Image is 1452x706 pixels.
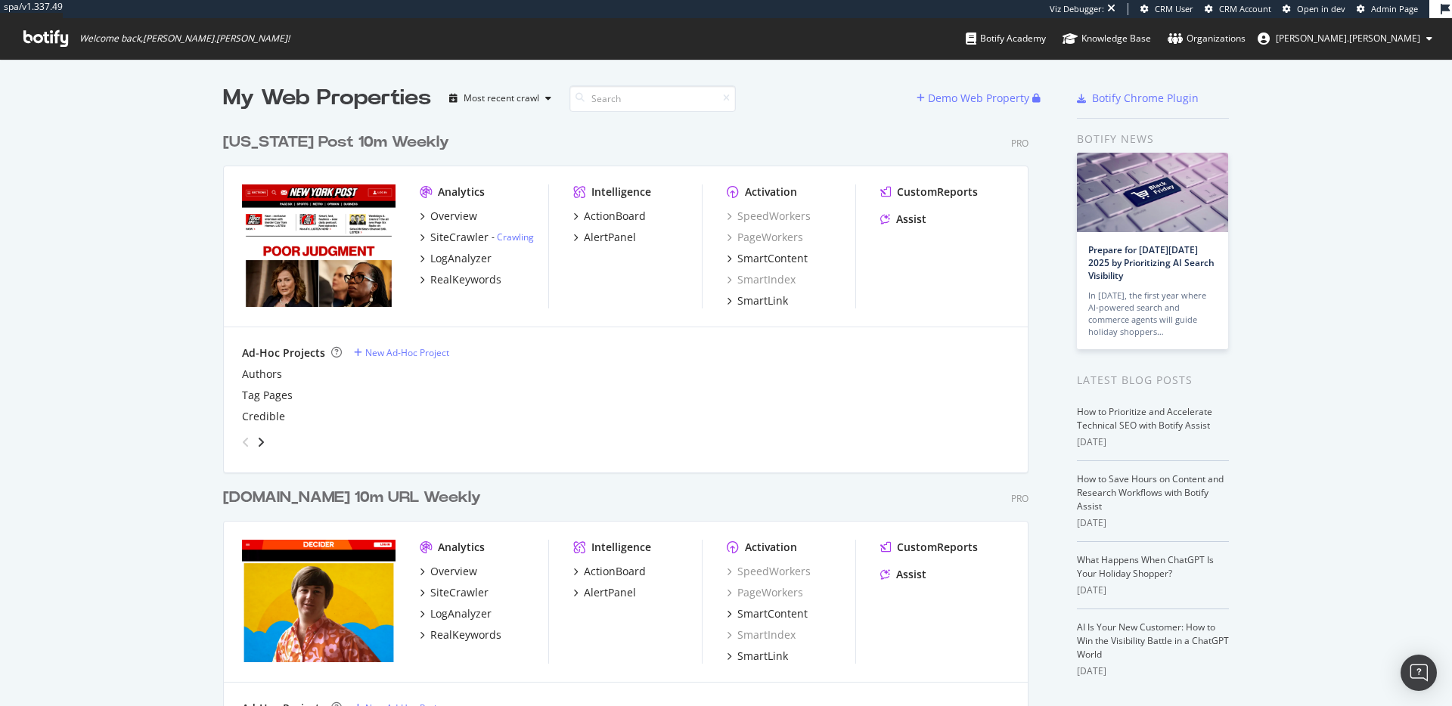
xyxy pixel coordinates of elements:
div: Botify Academy [966,31,1046,46]
div: CustomReports [897,540,978,555]
div: Activation [745,184,797,200]
div: SmartLink [737,293,788,308]
a: Admin Page [1357,3,1418,15]
a: New Ad-Hoc Project [354,346,449,359]
a: Credible [242,409,285,424]
a: PageWorkers [727,585,803,600]
div: RealKeywords [430,272,501,287]
a: SmartIndex [727,627,796,643]
div: SiteCrawler [430,585,489,600]
div: Overview [430,564,477,579]
a: AlertPanel [573,230,636,245]
div: Intelligence [591,184,651,200]
div: Latest Blog Posts [1077,372,1229,389]
a: SpeedWorkers [727,209,811,224]
div: Activation [745,540,797,555]
a: SmartLink [727,649,788,664]
span: nathan.mcginnis [1276,32,1420,45]
div: AlertPanel [584,230,636,245]
a: CustomReports [880,184,978,200]
span: Admin Page [1371,3,1418,14]
a: LogAnalyzer [420,606,492,621]
a: Overview [420,564,477,579]
span: Open in dev [1297,3,1345,14]
a: SiteCrawler- Crawling [420,230,534,245]
div: [DATE] [1077,435,1229,449]
a: Knowledge Base [1063,18,1151,59]
a: CustomReports [880,540,978,555]
button: Most recent crawl [443,86,557,110]
div: CustomReports [897,184,978,200]
div: Analytics [438,184,485,200]
div: LogAnalyzer [430,606,492,621]
span: CRM Account [1219,3,1271,14]
span: Welcome back, [PERSON_NAME].[PERSON_NAME] ! [79,33,290,45]
div: Knowledge Base [1063,31,1151,46]
div: Demo Web Property [928,91,1029,106]
div: SmartContent [737,251,808,266]
div: Viz Debugger: [1050,3,1104,15]
div: SmartContent [737,606,808,621]
a: Assist [880,567,926,582]
a: Crawling [497,231,534,243]
div: My Web Properties [223,83,431,113]
div: Ad-Hoc Projects [242,345,325,361]
a: SmartContent [727,606,808,621]
a: Botify Chrome Plugin [1077,91,1199,106]
a: RealKeywords [420,272,501,287]
a: Organizations [1168,18,1246,59]
a: CRM User [1140,3,1193,15]
div: Organizations [1168,31,1246,46]
div: Pro [1011,492,1028,505]
div: AlertPanel [584,585,636,600]
div: Authors [242,367,282,382]
div: In [DATE], the first year where AI-powered search and commerce agents will guide holiday shoppers… [1088,290,1217,338]
div: ActionBoard [584,564,646,579]
a: CRM Account [1205,3,1271,15]
div: [DOMAIN_NAME] 10m URL Weekly [223,487,481,509]
a: Open in dev [1283,3,1345,15]
div: Open Intercom Messenger [1401,655,1437,691]
button: Demo Web Property [917,86,1032,110]
img: www.Nypost.com [242,184,396,307]
span: CRM User [1155,3,1193,14]
img: www.Decider.com [242,540,396,662]
div: SmartLink [737,649,788,664]
div: Pro [1011,137,1028,150]
div: Botify Chrome Plugin [1092,91,1199,106]
div: Overview [430,209,477,224]
a: RealKeywords [420,627,501,643]
a: Tag Pages [242,388,293,403]
div: Intelligence [591,540,651,555]
div: [US_STATE] Post 10m Weekly [223,132,449,153]
a: SmartContent [727,251,808,266]
a: ActionBoard [573,209,646,224]
a: SpeedWorkers [727,564,811,579]
a: What Happens When ChatGPT Is Your Holiday Shopper? [1077,553,1214,580]
div: PageWorkers [727,230,803,245]
a: SiteCrawler [420,585,489,600]
div: Assist [896,567,926,582]
a: Prepare for [DATE][DATE] 2025 by Prioritizing AI Search Visibility [1088,243,1215,282]
div: SiteCrawler [430,230,489,245]
div: New Ad-Hoc Project [365,346,449,359]
div: Botify news [1077,131,1229,147]
a: SmartLink [727,293,788,308]
a: [DOMAIN_NAME] 10m URL Weekly [223,487,487,509]
a: AlertPanel [573,585,636,600]
a: Overview [420,209,477,224]
div: Analytics [438,540,485,555]
a: SmartIndex [727,272,796,287]
div: angle-right [256,435,266,450]
div: [DATE] [1077,664,1229,678]
div: [DATE] [1077,584,1229,597]
img: Prepare for Black Friday 2025 by Prioritizing AI Search Visibility [1077,153,1228,232]
a: Assist [880,212,926,227]
a: Botify Academy [966,18,1046,59]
